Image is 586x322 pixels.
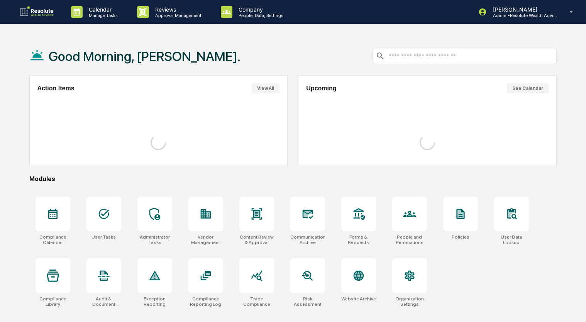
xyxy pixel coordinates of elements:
[36,234,70,245] div: Compliance Calendar
[91,234,116,240] div: User Tasks
[188,296,223,307] div: Compliance Reporting Log
[188,234,223,245] div: Vendor Management
[149,13,205,18] p: Approval Management
[29,175,557,183] div: Modules
[36,296,70,307] div: Compliance Library
[49,49,240,64] h1: Good Morning, [PERSON_NAME].
[392,296,427,307] div: Organization Settings
[232,13,287,18] p: People, Data, Settings
[86,296,121,307] div: Audit & Document Logs
[392,234,427,245] div: People and Permissions
[487,6,559,13] p: [PERSON_NAME]
[507,83,549,93] button: See Calendar
[37,85,75,92] h2: Action Items
[290,296,325,307] div: Risk Assessment
[232,6,287,13] p: Company
[83,6,122,13] p: Calendar
[290,234,325,245] div: Communications Archive
[83,13,122,18] p: Manage Tasks
[341,296,376,302] div: Website Archive
[487,13,559,18] p: Admin • Resolute Wealth Advisor
[239,234,274,245] div: Content Review & Approval
[137,234,172,245] div: Administrator Tasks
[149,6,205,13] p: Reviews
[239,296,274,307] div: Trade Compliance
[452,234,469,240] div: Policies
[341,234,376,245] div: Forms & Requests
[19,6,56,18] img: logo
[137,296,172,307] div: Exception Reporting
[306,85,336,92] h2: Upcoming
[494,234,529,245] div: User Data Lookup
[252,83,279,93] button: View All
